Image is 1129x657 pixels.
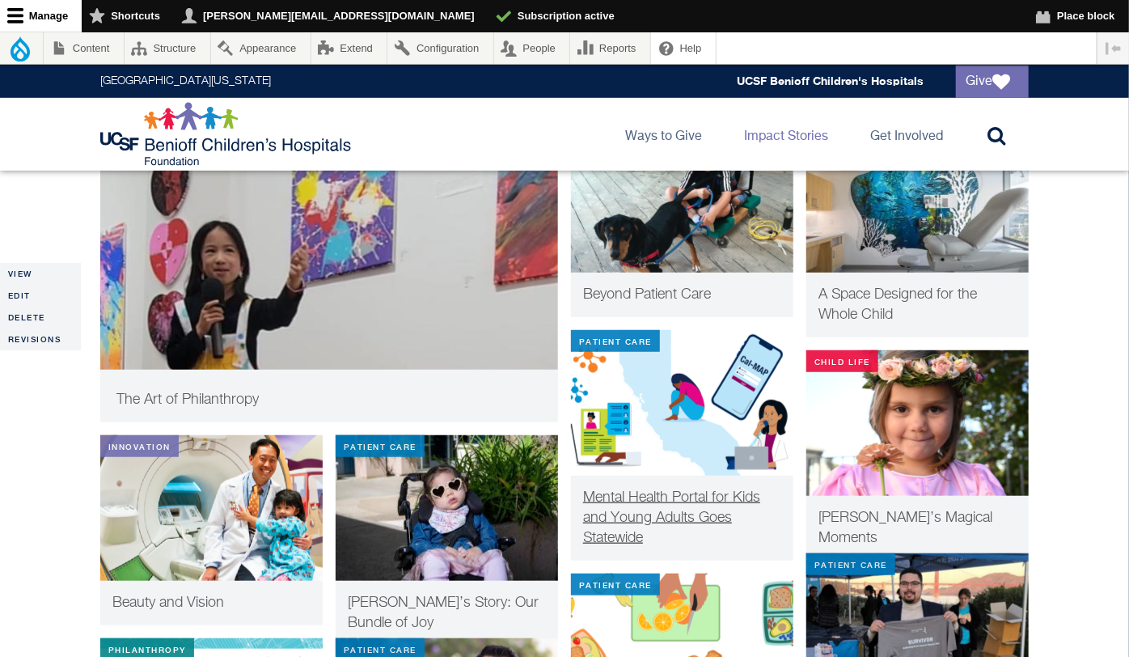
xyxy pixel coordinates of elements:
a: Help [651,32,716,64]
a: UCSF Benioff Children's Hospitals [737,74,924,88]
a: Reports [570,32,650,64]
img: New clinic room interior [806,127,1029,273]
span: The Art of Philanthropy [116,392,259,407]
a: Appearance [211,32,311,64]
a: Patient Care Leia napping in her chair [PERSON_NAME]’s Story: Our Bundle of Joy [336,435,558,646]
div: Patient Care [336,435,425,457]
span: Beauty and Vision [112,596,224,610]
div: Child Life [806,350,878,372]
span: [PERSON_NAME]’s Story: Our Bundle of Joy [348,596,539,630]
a: Innovation Beauty and Vision [100,435,323,625]
div: Patient Care [571,574,660,596]
a: Get Involved [857,98,956,171]
span: Mental Health Portal for Kids and Young Adults Goes Statewide [583,490,760,545]
button: Vertical orientation [1097,32,1129,64]
a: Ways to Give [612,98,715,171]
a: Impact Stories [731,98,841,171]
a: [GEOGRAPHIC_DATA][US_STATE] [100,76,271,87]
a: Patient Care New clinic room interior A Space Designed for the Whole Child [806,127,1029,337]
div: Innovation [100,435,179,457]
a: Give [956,66,1029,98]
span: Beyond Patient Care [583,287,711,302]
a: People [494,32,570,64]
img: Logo for UCSF Benioff Children's Hospitals Foundation [100,102,355,167]
div: Patient Care [806,553,895,575]
a: Configuration [387,32,493,64]
img: Kyle Quan and his brother [571,127,793,273]
img: CAL MAP [571,330,793,476]
div: Patient Care [571,330,660,352]
a: Child Life Kyle Quan and his brother Beyond Patient Care [571,127,793,317]
a: Child Life [PERSON_NAME]’s Magical Moments [806,350,1029,561]
a: Structure [125,32,210,64]
img: Leia napping in her chair [336,435,558,581]
span: [PERSON_NAME]’s Magical Moments [818,511,992,545]
a: Philanthropy Juliette explaining her art The Art of Philanthropy [100,127,558,422]
a: Extend [311,32,387,64]
span: A Space Designed for the Whole Child [818,287,977,322]
a: Patient Care CAL MAP Mental Health Portal for Kids and Young Adults Goes Statewide [571,330,793,561]
a: Content [44,32,124,64]
img: Juliette explaining her art [100,127,558,418]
